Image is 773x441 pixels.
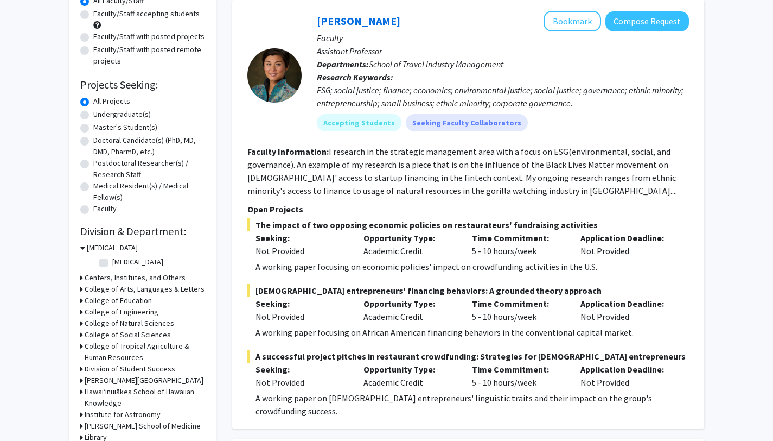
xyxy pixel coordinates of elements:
div: Academic Credit [355,297,464,323]
h3: [MEDICAL_DATA] [87,242,138,254]
p: Application Deadline: [580,363,673,376]
div: Not Provided [255,244,348,257]
span: School of Travel Industry Management [369,59,503,70]
h3: College of Natural Sciences [85,318,174,329]
p: Seeking: [255,231,348,244]
h3: [PERSON_NAME] School of Medicine [85,420,201,432]
h3: College of Tropical Agriculture & Human Resources [85,341,205,363]
h3: Division of Student Success [85,363,175,375]
mat-chip: Accepting Students [317,114,401,131]
label: Faculty/Staff accepting students [93,8,200,20]
label: All Projects [93,96,130,107]
div: Academic Credit [355,231,464,257]
button: Compose Request to Xiaodan Mao-Clark [605,11,689,31]
label: Doctoral Candidate(s) (PhD, MD, DMD, PharmD, etc.) [93,135,205,157]
label: [MEDICAL_DATA] [112,256,163,268]
label: Undergraduate(s) [93,109,151,120]
b: Departments: [317,59,369,70]
p: A working paper on [DEMOGRAPHIC_DATA] entrepreneurs' linguistic traits and their impact on the gr... [255,392,689,418]
label: Medical Resident(s) / Medical Fellow(s) [93,180,205,203]
p: Time Commitment: [472,363,564,376]
fg-read-more: I research in the strategic management area with a focus on ESG(environmental, social, and govern... [247,146,677,196]
h3: College of Education [85,295,152,306]
p: Faculty [317,31,689,45]
p: Opportunity Type: [363,297,456,310]
h3: College of Arts, Languages & Letters [85,283,205,295]
h3: Hawaiʻinuiākea School of Hawaiian Knowledge [85,386,205,409]
label: Faculty/Staff with posted projects [93,31,205,42]
span: The impact of two opposing economic policies on restaurateurs' fundraising activities [247,218,689,231]
mat-chip: Seeking Faculty Collaborators [406,114,528,131]
p: Time Commitment: [472,297,564,310]
div: Not Provided [572,297,681,323]
p: A working paper focusing on economic policies' impact on crowdfunding activities in the U.S. [255,260,689,273]
div: 5 - 10 hours/week [464,231,572,257]
label: Postdoctoral Researcher(s) / Research Staff [93,157,205,180]
label: Faculty/Staff with posted remote projects [93,44,205,67]
p: Application Deadline: [580,231,673,244]
p: Opportunity Type: [363,231,456,244]
p: Time Commitment: [472,231,564,244]
h3: College of Social Sciences [85,329,171,341]
button: Add Xiaodan Mao-Clark to Bookmarks [544,11,601,31]
a: [PERSON_NAME] [317,14,400,28]
h2: Projects Seeking: [80,78,205,91]
h2: Division & Department: [80,225,205,238]
p: A working paper focusing on African American financing behaviors in the conventional capital market. [255,326,689,339]
span: [DEMOGRAPHIC_DATA] entrepreneurs' financing behaviors: A grounded theory approach [247,284,689,297]
p: Opportunity Type: [363,363,456,376]
div: 5 - 10 hours/week [464,297,572,323]
div: 5 - 10 hours/week [464,363,572,389]
div: ESG; social justice; finance; economics; environmental justice; social justice; governance; ethni... [317,84,689,110]
p: Application Deadline: [580,297,673,310]
p: Open Projects [247,203,689,216]
h3: Centers, Institutes, and Others [85,272,186,283]
b: Research Keywords: [317,72,393,83]
span: A successful project pitches in restaurant crowdfunding: Strategies for [DEMOGRAPHIC_DATA] entrep... [247,350,689,363]
div: Academic Credit [355,363,464,389]
div: Not Provided [572,363,681,389]
p: Seeking: [255,363,348,376]
p: Assistant Professor [317,45,689,58]
h3: Institute for Astronomy [85,409,161,420]
p: Seeking: [255,297,348,310]
div: Not Provided [255,376,348,389]
iframe: Chat [8,392,46,433]
b: Faculty Information: [247,146,329,157]
h3: [PERSON_NAME][GEOGRAPHIC_DATA] [85,375,203,386]
div: Not Provided [255,310,348,323]
label: Master's Student(s) [93,122,157,133]
h3: College of Engineering [85,306,158,318]
label: Faculty [93,203,117,215]
div: Not Provided [572,231,681,257]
